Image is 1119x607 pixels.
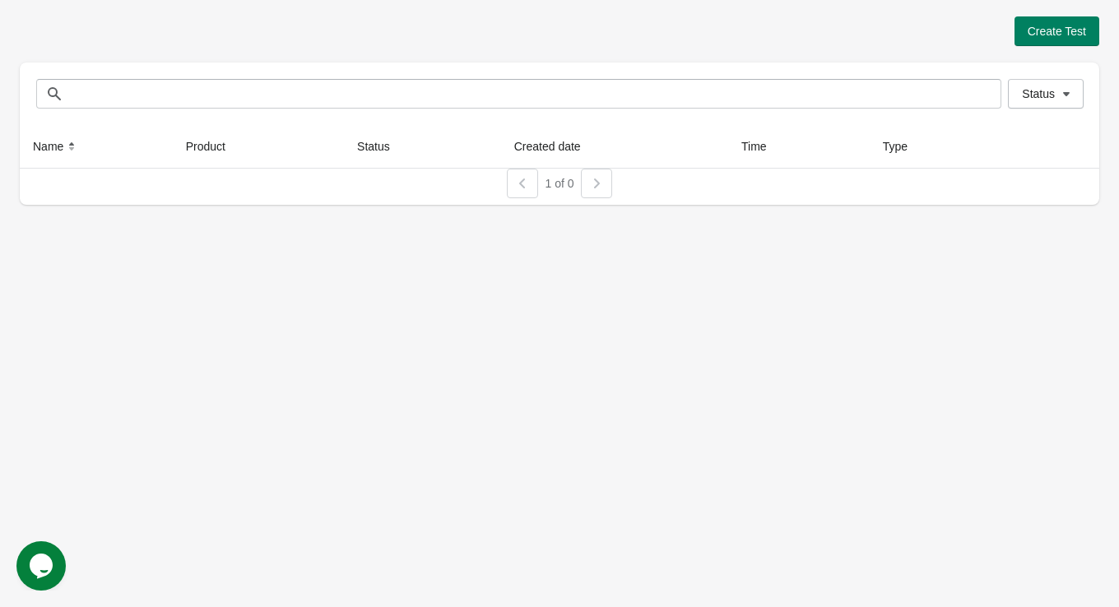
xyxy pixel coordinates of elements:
[876,132,931,161] button: Type
[26,132,86,161] button: Name
[1022,87,1055,100] span: Status
[1028,25,1086,38] span: Create Test
[735,132,790,161] button: Time
[179,132,248,161] button: Product
[508,132,604,161] button: Created date
[1008,79,1084,109] button: Status
[351,132,413,161] button: Status
[545,177,573,190] span: 1 of 0
[16,541,69,591] iframe: chat widget
[1015,16,1099,46] button: Create Test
